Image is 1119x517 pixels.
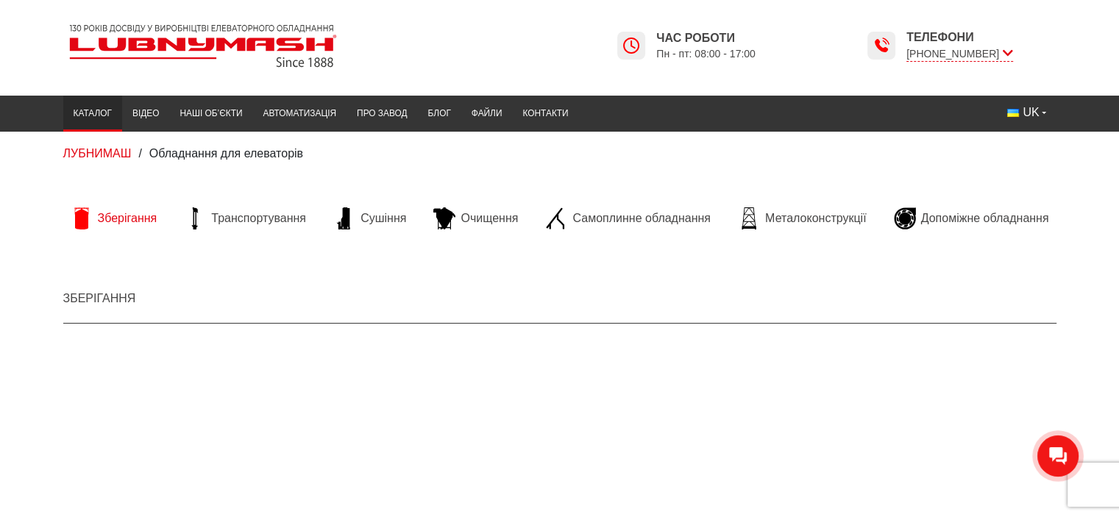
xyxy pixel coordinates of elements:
[765,210,866,227] span: Металоконструкції
[360,210,406,227] span: Сушіння
[538,207,717,229] a: Самоплинне обладнання
[326,207,413,229] a: Сушіння
[906,46,1013,62] span: [PHONE_NUMBER]
[63,207,165,229] a: Зберігання
[1023,104,1039,121] span: UK
[887,207,1056,229] a: Допоміжне обладнання
[512,99,578,128] a: Контакти
[252,99,347,128] a: Автоматизація
[63,99,122,128] a: Каталог
[572,210,710,227] span: Самоплинне обладнання
[417,99,461,128] a: Блог
[873,37,890,54] img: Lubnymash time icon
[921,210,1049,227] span: Допоміжне обладнання
[997,99,1056,126] button: UK
[169,99,252,128] a: Наші об’єкти
[138,147,141,160] span: /
[149,147,303,160] span: Обладнання для елеваторів
[622,37,640,54] img: Lubnymash time icon
[656,47,756,61] span: Пн - пт: 08:00 - 17:00
[211,210,306,227] span: Транспортування
[426,207,525,229] a: Очищення
[347,99,417,128] a: Про завод
[731,207,873,229] a: Металоконструкції
[63,292,136,304] a: Зберігання
[98,210,157,227] span: Зберігання
[656,30,756,46] span: Час роботи
[906,29,1013,46] span: Телефони
[1007,109,1019,117] img: Українська
[122,99,169,128] a: Відео
[177,207,313,229] a: Транспортування
[63,147,132,160] a: ЛУБНИМАШ
[461,99,513,128] a: Файли
[63,18,343,74] img: Lubnymash
[461,210,518,227] span: Очищення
